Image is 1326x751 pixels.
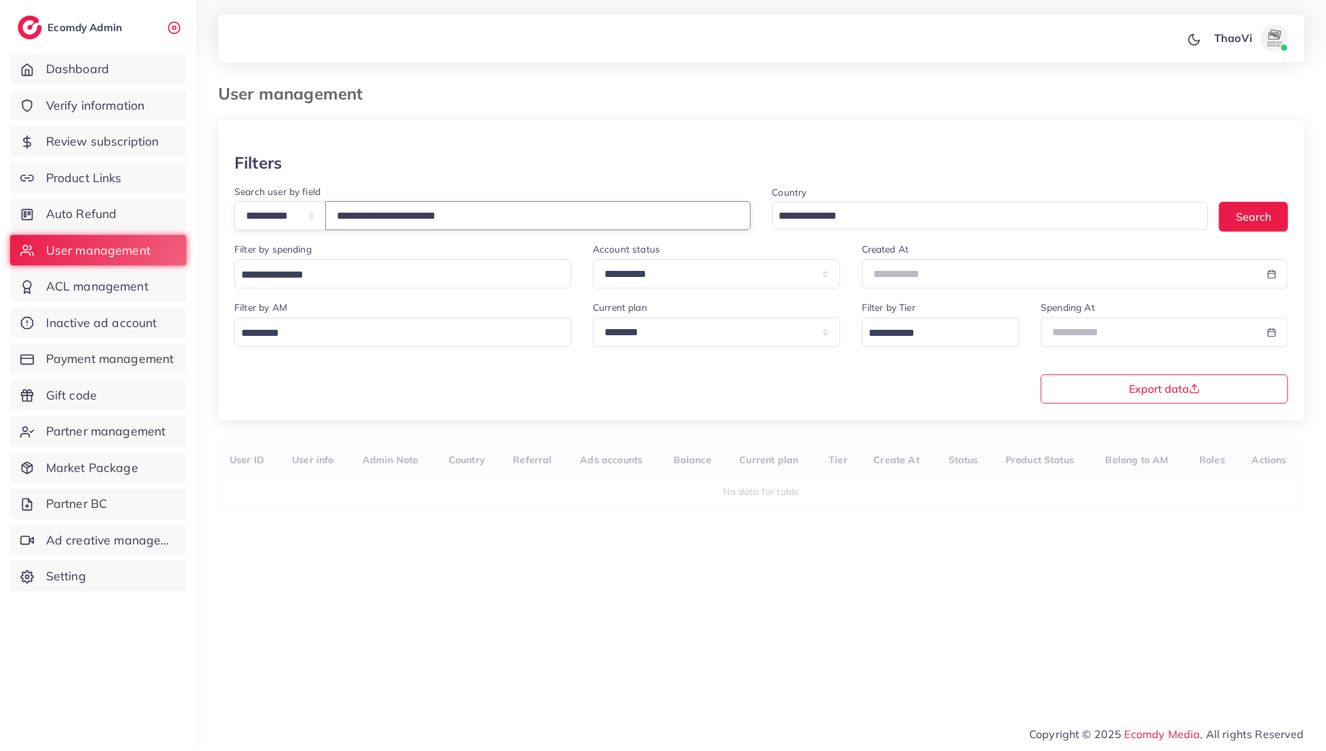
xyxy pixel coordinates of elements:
[46,387,97,404] span: Gift code
[218,84,373,104] h3: User management
[46,169,122,187] span: Product Links
[46,350,174,368] span: Payment management
[1129,383,1200,394] span: Export data
[234,301,287,314] label: Filter by AM
[10,90,186,121] a: Verify information
[10,416,186,447] a: Partner management
[236,323,554,344] input: Search for option
[862,318,1019,347] div: Search for option
[46,567,86,585] span: Setting
[10,343,186,374] a: Payment management
[234,242,312,256] label: Filter by spending
[10,198,186,230] a: Auto Refund
[772,186,807,199] label: Country
[862,242,909,256] label: Created At
[47,21,125,34] h2: Ecomdy Admin
[774,206,1191,227] input: Search for option
[10,235,186,266] a: User management
[10,126,186,157] a: Review subscription
[46,459,138,477] span: Market Package
[234,318,571,347] div: Search for option
[1041,374,1288,404] button: Export data
[10,525,186,556] a: Ad creative management
[10,307,186,339] a: Inactive ad account
[10,53,186,85] a: Dashboard
[46,133,159,150] span: Review subscription
[1201,726,1304,742] span: , All rights Reserved
[10,488,186,519] a: Partner BC
[234,153,282,173] h3: Filters
[46,97,145,114] span: Verify information
[10,561,186,592] a: Setting
[18,16,42,39] img: logo
[10,380,186,411] a: Gift code
[1041,301,1095,314] label: Spending At
[593,242,660,256] label: Account status
[46,205,117,223] span: Auto Refund
[864,323,1001,344] input: Search for option
[234,185,320,198] label: Search user by field
[1029,726,1304,742] span: Copyright © 2025
[46,423,166,440] span: Partner management
[18,16,125,39] a: logoEcomdy Admin
[236,265,554,286] input: Search for option
[862,301,915,314] label: Filter by Tier
[10,163,186,194] a: Product Links
[1214,30,1252,46] p: ThaoVi
[46,532,176,549] span: Ad creative management
[1125,727,1201,741] a: Ecomdy Media
[46,242,150,259] span: User management
[46,495,108,513] span: Partner BC
[593,301,647,314] label: Current plan
[46,314,157,332] span: Inactive ad account
[46,278,148,295] span: ACL management
[10,271,186,302] a: ACL management
[1207,24,1293,51] a: ThaoViavatar
[772,202,1209,230] div: Search for option
[1261,24,1288,51] img: avatar
[10,452,186,484] a: Market Package
[46,60,109,78] span: Dashboard
[234,259,571,288] div: Search for option
[1219,202,1288,231] button: Search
